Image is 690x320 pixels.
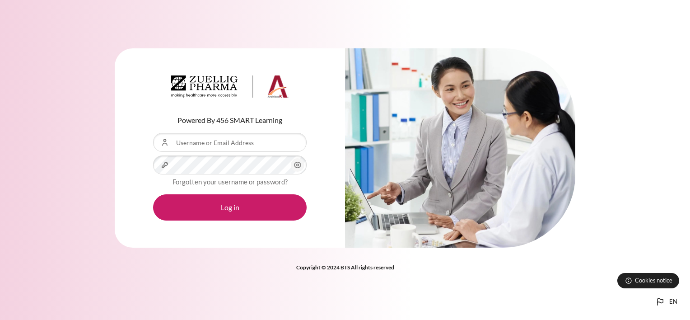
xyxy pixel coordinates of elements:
button: Log in [153,194,307,221]
button: Cookies notice [617,273,679,288]
a: Forgotten your username or password? [172,178,288,186]
span: Cookies notice [635,276,672,285]
span: en [669,297,677,306]
p: Powered By 456 SMART Learning [153,115,307,126]
img: Architeck [171,75,289,98]
a: Architeck [171,75,289,102]
button: Languages [651,293,681,311]
strong: Copyright © 2024 BTS All rights reserved [296,264,394,271]
input: Username or Email Address [153,133,307,152]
